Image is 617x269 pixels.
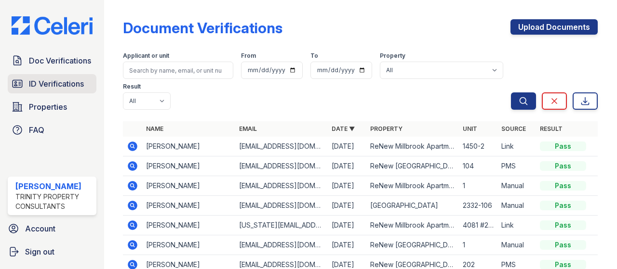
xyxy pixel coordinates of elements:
[25,223,55,234] span: Account
[328,196,366,216] td: [DATE]
[310,52,318,60] label: To
[332,125,355,132] a: Date ▼
[142,137,235,156] td: [PERSON_NAME]
[459,216,497,235] td: 4081 #204
[540,240,586,250] div: Pass
[8,74,96,93] a: ID Verifications
[540,125,563,132] a: Result
[497,216,536,235] td: Link
[370,125,402,132] a: Property
[328,235,366,255] td: [DATE]
[146,125,163,132] a: Name
[540,220,586,230] div: Pass
[380,52,405,60] label: Property
[239,125,257,132] a: Email
[4,242,100,261] a: Sign out
[142,196,235,216] td: [PERSON_NAME]
[25,246,54,257] span: Sign out
[459,137,497,156] td: 1450-2
[235,176,328,196] td: [EMAIL_ADDRESS][DOMAIN_NAME]
[540,181,586,191] div: Pass
[123,83,141,90] label: Result
[463,125,477,132] a: Unit
[123,62,233,79] input: Search by name, email, or unit number
[497,176,536,196] td: Manual
[123,19,282,37] div: Document Verifications
[459,235,497,255] td: 1
[497,196,536,216] td: Manual
[328,176,366,196] td: [DATE]
[366,235,459,255] td: ReNew [GEOGRAPHIC_DATA]
[15,192,93,211] div: Trinity Property Consultants
[142,176,235,196] td: [PERSON_NAME]
[15,180,93,192] div: [PERSON_NAME]
[142,216,235,235] td: [PERSON_NAME]
[366,137,459,156] td: ReNew Millbrook Apartment Collection
[459,156,497,176] td: 104
[4,16,100,35] img: CE_Logo_Blue-a8612792a0a2168367f1c8372b55b34899dd931a85d93a1a3d3e32e68fde9ad4.png
[510,19,598,35] a: Upload Documents
[29,124,44,136] span: FAQ
[235,216,328,235] td: [US_STATE][EMAIL_ADDRESS][DOMAIN_NAME]
[497,235,536,255] td: Manual
[497,156,536,176] td: PMS
[459,176,497,196] td: 1
[8,120,96,140] a: FAQ
[328,156,366,176] td: [DATE]
[142,235,235,255] td: [PERSON_NAME]
[4,219,100,238] a: Account
[328,137,366,156] td: [DATE]
[29,55,91,66] span: Doc Verifications
[241,52,256,60] label: From
[142,156,235,176] td: [PERSON_NAME]
[366,176,459,196] td: ReNew Millbrook Apartment Collection
[540,201,586,210] div: Pass
[497,137,536,156] td: Link
[235,196,328,216] td: [EMAIL_ADDRESS][DOMAIN_NAME]
[366,156,459,176] td: ReNew [GEOGRAPHIC_DATA]
[366,216,459,235] td: ReNew Millbrook Apartment Collection
[235,137,328,156] td: [EMAIL_ADDRESS][DOMAIN_NAME]
[540,161,586,171] div: Pass
[540,141,586,151] div: Pass
[123,52,169,60] label: Applicant or unit
[29,78,84,90] span: ID Verifications
[459,196,497,216] td: 2332-106
[501,125,526,132] a: Source
[235,235,328,255] td: [EMAIL_ADDRESS][DOMAIN_NAME]
[8,51,96,70] a: Doc Verifications
[29,101,67,113] span: Properties
[8,97,96,116] a: Properties
[328,216,366,235] td: [DATE]
[366,196,459,216] td: [GEOGRAPHIC_DATA]
[235,156,328,176] td: [EMAIL_ADDRESS][DOMAIN_NAME]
